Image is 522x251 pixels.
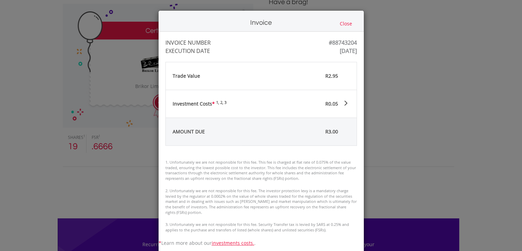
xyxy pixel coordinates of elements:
li: 1. Unfortunately we are not responsible for this fee. This fee is charged at flat rate of 0.075% ... [165,160,357,181]
span: R3.00 [325,128,338,135]
div: #88743204 [329,39,357,47]
div: INVOICE NUMBER [165,39,239,47]
div: [DATE] [340,47,357,55]
span: Investment Costs [173,100,215,107]
li: 3. Unfortunately we are not responsible for this fee. Security Transfer tax is levied by SARS at ... [165,222,357,232]
li: 2. Unfortunately we are not responsible for this fee. The investor protection levy is a mandatory... [165,188,357,215]
span: Trade Value [173,73,200,79]
button: Close [338,20,354,28]
span: R2.95 [325,73,338,79]
span: AMOUNT DUE [173,128,205,135]
div: Learn more about our . [159,240,364,247]
sup: 1, 2, 3 [216,100,227,105]
span: R0.05 [325,100,338,107]
div: EXECUTION DATE [165,47,239,55]
a: investments costs. [212,240,254,246]
h2: Invoice [250,18,272,28]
